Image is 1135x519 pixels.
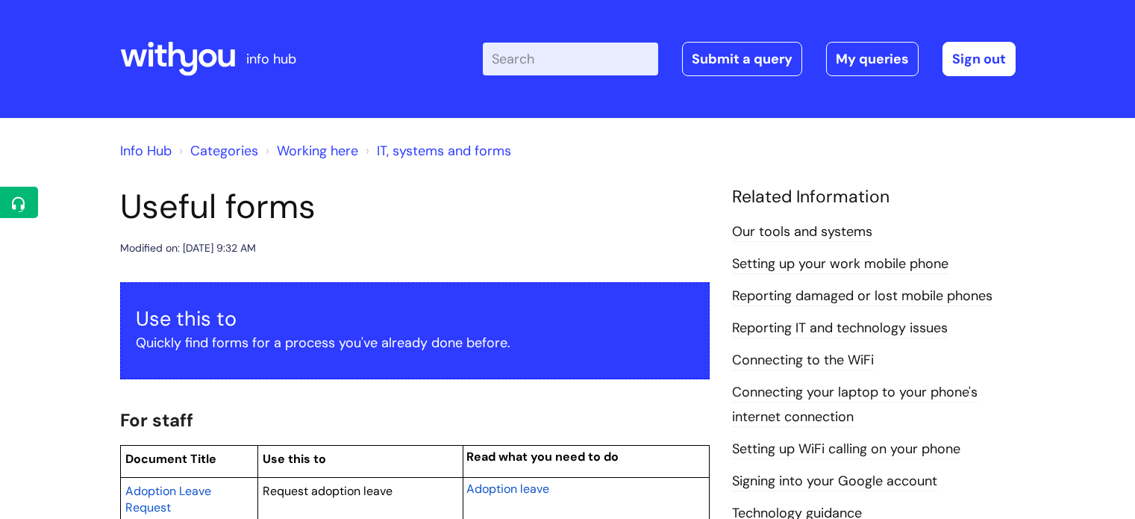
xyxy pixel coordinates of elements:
[682,42,802,76] a: Submit a query
[732,319,948,338] a: Reporting IT and technology issues
[246,47,296,71] p: info hub
[483,43,658,75] input: Search
[826,42,919,76] a: My queries
[190,142,258,160] a: Categories
[120,142,172,160] a: Info Hub
[732,255,948,274] a: Setting up your work mobile phone
[466,481,549,497] span: Adoption leave
[120,187,710,227] h1: Useful forms
[732,440,960,459] a: Setting up WiFi calling on your phone
[262,139,358,163] li: Working here
[466,479,549,497] a: Adoption leave
[277,142,358,160] a: Working here
[483,42,1016,76] div: | -
[466,449,619,464] span: Read what you need to do
[362,139,511,163] li: IT, systems and forms
[125,482,211,516] a: Adoption Leave Request
[377,142,511,160] a: IT, systems and forms
[125,451,216,467] span: Document Title
[125,483,211,515] span: Adoption Leave Request
[263,483,393,499] span: Request adoption leave
[732,223,872,242] a: Our tools and systems
[942,42,1016,76] a: Sign out
[732,351,874,370] a: Connecting to the WiFi
[120,239,256,258] div: Modified on: [DATE] 9:32 AM
[732,187,1016,208] h4: Related Information
[136,331,694,355] p: Quickly find forms for a process you've already done before.
[732,472,937,491] a: Signing into your Google account
[136,307,694,331] h3: Use this to
[732,383,978,426] a: Connecting your laptop to your phone's internet connection
[175,139,258,163] li: Solution home
[263,451,326,467] span: Use this to
[120,408,193,432] span: For staff
[732,287,992,306] a: Reporting damaged or lost mobile phones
